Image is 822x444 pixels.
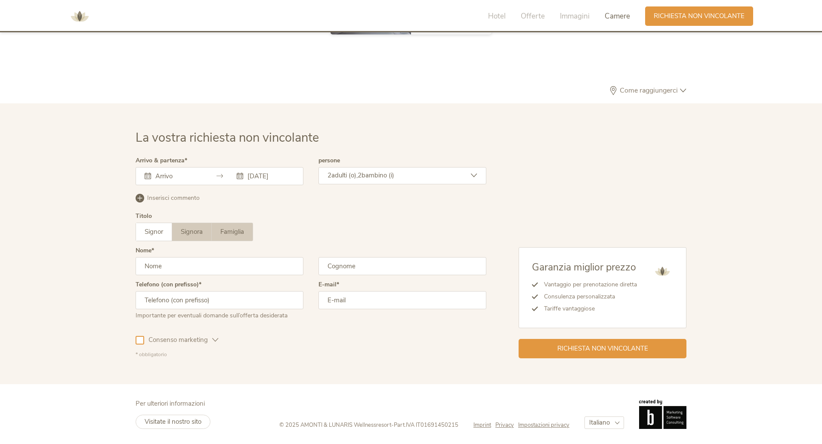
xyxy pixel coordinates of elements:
li: Vantaggio per prenotazione diretta [538,279,637,291]
input: Telefono (con prefisso) [136,291,303,309]
div: * obbligatorio [136,351,486,358]
a: Impostazioni privacy [518,421,569,429]
img: AMONTI & LUNARIS Wellnessresort [67,3,93,29]
a: Imprint [473,421,495,429]
span: Part.IVA IT01691450215 [394,421,458,429]
span: Richiesta non vincolante [654,12,745,21]
label: E-mail [318,282,339,288]
input: Cognome [318,257,486,275]
label: Telefono (con prefisso) [136,282,201,288]
span: © 2025 AMONTI & LUNARIS Wellnessresort [279,421,391,429]
span: La vostra richiesta non vincolante [136,129,319,146]
li: Tariffe vantaggiose [538,303,637,315]
a: Privacy [495,421,518,429]
span: Privacy [495,421,514,429]
span: Famiglia [220,227,244,236]
span: Come raggiungerci [618,87,680,94]
img: AMONTI & LUNARIS Wellnessresort [652,261,673,282]
label: Arrivo & partenza [136,158,187,164]
span: - [391,421,394,429]
input: Nome [136,257,303,275]
span: Hotel [488,11,506,21]
label: Nome [136,248,154,254]
a: AMONTI & LUNARIS Wellnessresort [67,13,93,19]
span: Camere [605,11,630,21]
span: 2 [328,171,331,180]
div: Titolo [136,213,152,219]
a: Visitate il nostro sito [136,415,210,429]
img: Brandnamic GmbH | Leading Hospitality Solutions [639,400,686,429]
span: Offerte [521,11,545,21]
span: Richiesta non vincolante [557,344,648,353]
span: Consenso marketing [144,335,212,345]
input: Partenza [245,172,294,180]
span: bambino (i) [362,171,394,180]
span: Visitate il nostro sito [145,417,201,426]
span: Garanzia miglior prezzo [532,261,636,274]
span: Signora [181,227,203,236]
span: Per ulteriori informazioni [136,399,205,408]
input: Arrivo [153,172,202,180]
span: Immagini [560,11,590,21]
span: 2 [358,171,362,180]
input: E-mail [318,291,486,309]
span: Imprint [473,421,491,429]
label: persone [318,158,340,164]
span: Signor [145,227,163,236]
li: Consulenza personalizzata [538,291,637,303]
span: Inserisci commento [147,194,200,202]
div: Importante per eventuali domande sull’offerta desiderata [136,309,303,320]
span: adulti (o), [331,171,358,180]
